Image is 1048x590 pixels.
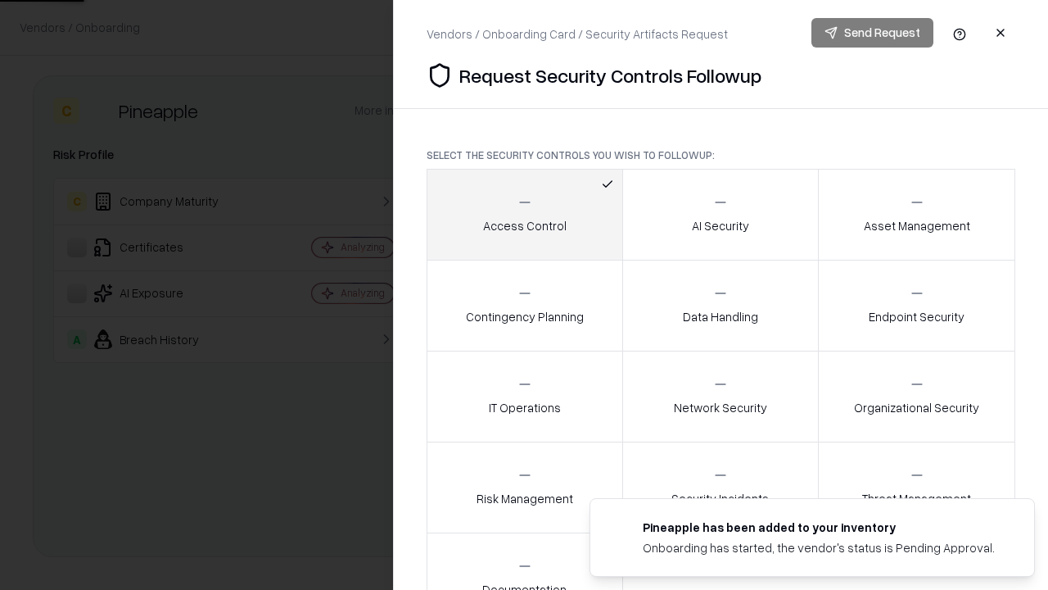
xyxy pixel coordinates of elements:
p: Request Security Controls Followup [459,62,761,88]
p: Asset Management [864,217,970,234]
button: Data Handling [622,260,820,352]
button: Security Incidents [622,442,820,533]
img: pineappleenergy.com [610,519,630,538]
p: Endpoint Security [869,308,964,325]
button: AI Security [622,169,820,261]
button: Endpoint Security [818,260,1015,352]
p: Organizational Security [854,399,979,416]
p: AI Security [692,217,749,234]
p: Access Control [483,217,567,234]
p: Contingency Planning [466,308,584,325]
p: Select the security controls you wish to followup: [427,148,1015,162]
div: Onboarding has started, the vendor's status is Pending Approval. [643,539,995,556]
button: Asset Management [818,169,1015,261]
button: Organizational Security [818,351,1015,442]
button: IT Operations [427,351,623,442]
p: Threat Management [862,490,971,507]
button: Threat Management [818,442,1015,533]
button: Access Control [427,169,623,261]
div: Pineapple has been added to your inventory [643,519,995,536]
p: Risk Management [477,490,573,507]
button: Network Security [622,351,820,442]
button: Contingency Planning [427,260,623,352]
p: Security Incidents [671,490,769,507]
p: IT Operations [489,399,561,416]
button: Risk Management [427,442,623,533]
p: Network Security [674,399,767,416]
p: Data Handling [683,308,758,325]
div: Vendors / Onboarding Card / Security Artifacts Request [427,25,728,43]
